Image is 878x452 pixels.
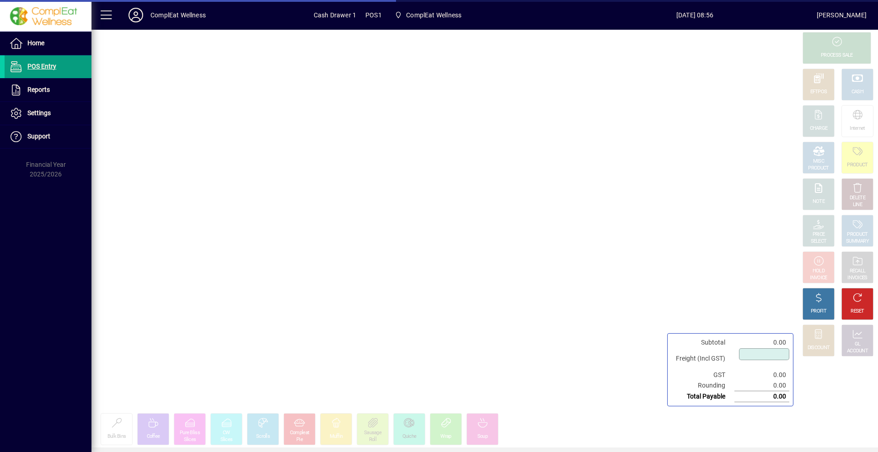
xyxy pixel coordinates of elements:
div: SUMMARY [846,238,869,245]
span: Reports [27,86,50,93]
div: MISC [813,158,824,165]
span: ComplEat Wellness [391,7,465,23]
div: Compleat [290,430,309,436]
div: ComplEat Wellness [150,8,206,22]
div: GL [855,341,861,348]
div: CASH [851,89,863,96]
a: Reports [5,79,91,101]
div: Pure Bliss [180,430,200,436]
td: GST [671,370,734,380]
span: Support [27,133,50,140]
span: ComplEat Wellness [406,8,461,22]
div: CW [223,430,230,436]
div: HOLD [813,268,824,275]
a: Settings [5,102,91,125]
div: Slices [220,436,233,443]
a: Home [5,32,91,55]
span: POS Entry [27,63,56,70]
div: PRODUCT [847,231,867,238]
div: PROCESS SALE [821,52,853,59]
div: Quiche [402,433,417,440]
div: [PERSON_NAME] [817,8,867,22]
div: EFTPOS [810,89,827,96]
button: Profile [121,7,150,23]
div: Coffee [147,433,160,440]
div: Wrap [440,433,451,440]
td: 0.00 [734,370,789,380]
div: SELECT [811,238,827,245]
td: Rounding [671,380,734,391]
td: 0.00 [734,391,789,402]
div: Muffin [330,433,343,440]
div: DISCOUNT [808,345,830,351]
td: Subtotal [671,337,734,348]
div: Pie [296,436,303,443]
div: RESET [851,308,864,315]
div: PRODUCT [808,165,829,172]
td: 0.00 [734,337,789,348]
span: Settings [27,109,51,117]
div: Slices [184,436,196,443]
span: POS1 [365,8,382,22]
div: DELETE [850,195,865,202]
div: Soup [477,433,487,440]
div: CHARGE [810,125,828,132]
div: Bulk Bins [107,433,126,440]
div: PROFIT [811,308,826,315]
span: Cash Drawer 1 [314,8,356,22]
div: LINE [853,202,862,208]
span: Home [27,39,44,47]
div: PRICE [813,231,825,238]
a: Support [5,125,91,148]
td: 0.00 [734,380,789,391]
div: INVOICE [810,275,827,282]
div: NOTE [813,198,824,205]
td: Total Payable [671,391,734,402]
div: PRODUCT [847,162,867,169]
div: ACCOUNT [847,348,868,355]
div: Internet [850,125,865,132]
div: INVOICES [847,275,867,282]
span: [DATE] 08:56 [573,8,817,22]
td: Freight (Incl GST) [671,348,734,370]
div: Scrolls [256,433,270,440]
div: RECALL [850,268,866,275]
div: Sausage [364,430,381,436]
div: Roll [369,436,376,443]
